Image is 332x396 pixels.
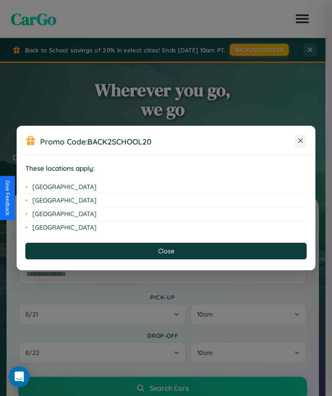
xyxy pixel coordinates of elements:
b: BACK2SCHOOL20 [87,137,152,146]
li: [GEOGRAPHIC_DATA] [25,221,307,234]
button: Close [25,243,307,259]
li: [GEOGRAPHIC_DATA] [25,207,307,221]
h3: Promo Code: [40,137,294,146]
strong: These locations apply: [25,164,95,172]
div: Open Intercom Messenger [9,366,30,387]
div: Give Feedback [4,180,10,216]
li: [GEOGRAPHIC_DATA] [25,194,307,207]
li: [GEOGRAPHIC_DATA] [25,180,307,194]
